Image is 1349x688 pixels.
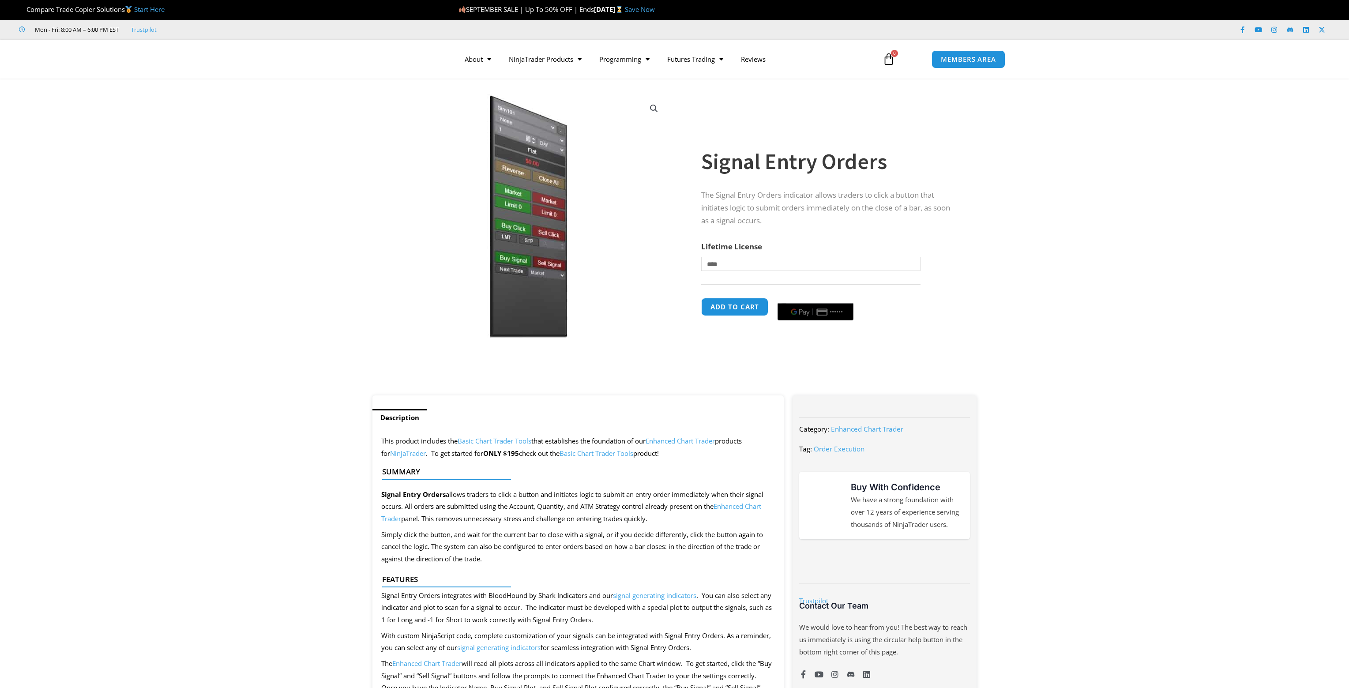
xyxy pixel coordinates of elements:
[701,146,959,177] h1: Signal Entry Orders
[851,481,961,494] h3: Buy With Confidence
[560,449,633,458] a: Basic Chart Trader Tools
[456,49,872,69] nav: Menu
[390,449,426,458] a: NinjaTrader
[382,467,767,476] h4: Summary
[344,43,439,75] img: LogoAI | Affordable Indicators – NinjaTrader
[941,56,996,63] span: MEMBERS AREA
[381,590,775,627] p: Signal Entry Orders integrates with BloodHound by Shark Indicators and our . You can also select ...
[701,241,762,252] label: Lifetime License
[799,596,828,605] a: Trustpilot
[500,49,590,69] a: NinjaTrader Products
[541,643,691,652] span: for seamless integration with Signal Entry Orders.
[701,298,768,316] button: Add to cart
[457,643,541,652] a: signal generating indicators
[891,50,898,57] span: 0
[646,436,715,445] a: Enhanced Chart Trader
[385,94,669,338] img: SignalEntryOrders
[483,449,519,458] strong: ONLY $195
[808,489,840,521] img: mark thumbs good 43913 | Affordable Indicators – NinjaTrader
[799,601,969,611] h3: Contact Our Team
[458,5,594,14] span: SEPTEMBER SALE | Up To 50% OFF | Ends
[831,425,903,433] a: Enhanced Chart Trader
[458,436,531,445] a: Basic Chart Trader Tools
[701,189,959,227] p: The Signal Entry Orders indicator allows traders to click a button that initiates logic to submit...
[381,435,775,460] p: This product includes the that establishes the foundation of our products for . To get started for
[382,575,767,584] h4: Features
[459,6,466,13] img: 🍂
[381,489,775,526] p: allows traders to click a button and initiates logic to submit an entry order immediately when th...
[381,630,775,654] p: With custom NinjaScript code, complete customization of your signals can be integrated with Signa...
[799,444,812,453] span: Tag:
[851,494,961,531] p: We have a strong foundation with over 12 years of experience serving thousands of NinjaTrader users.
[818,553,951,570] img: NinjaTrader Wordmark color RGB | Affordable Indicators – NinjaTrader
[33,24,119,35] span: Mon - Fri: 8:00 AM – 6:00 PM EST
[869,46,908,72] a: 0
[456,49,500,69] a: About
[381,490,446,499] strong: Signal Entry Orders
[19,6,26,13] img: 🏆
[701,275,715,282] a: Clear options
[658,49,732,69] a: Futures Trading
[799,621,969,658] p: We would love to hear from you! The best way to reach us immediately is using the circular help b...
[830,309,843,315] text: ••••••
[625,5,655,14] a: Save Now
[799,425,829,433] span: Category:
[814,444,864,453] a: Order Execution
[646,101,662,117] a: View full-screen image gallery
[134,5,165,14] a: Start Here
[131,24,157,35] a: Trustpilot
[392,659,462,668] a: Enhanced Chart Trader
[590,49,658,69] a: Programming
[732,49,774,69] a: Reviews
[372,409,427,426] a: Description
[519,449,659,458] span: check out the product!
[381,529,775,566] p: Simply click the button, and wait for the current bar to close with a signal, or if you decide di...
[616,6,623,13] img: ⌛
[594,5,624,14] strong: [DATE]
[19,5,165,14] span: Compare Trade Copier Solutions
[932,50,1005,68] a: MEMBERS AREA
[778,303,853,320] button: Buy with GPay
[125,6,132,13] img: 🥇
